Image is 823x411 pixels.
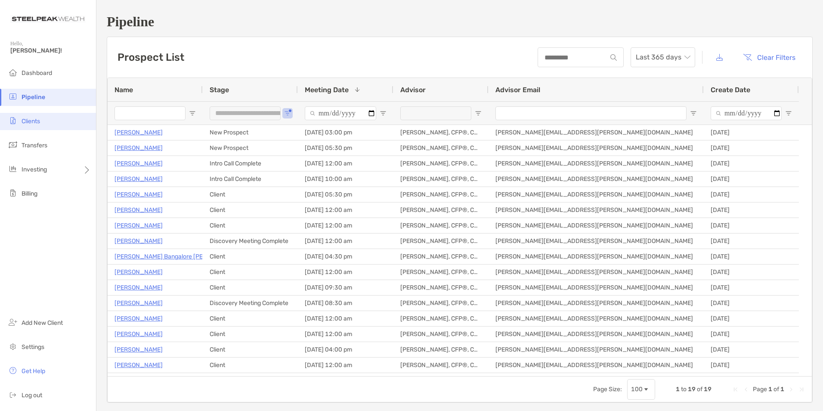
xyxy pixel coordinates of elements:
span: Create Date [711,86,750,94]
a: [PERSON_NAME] Bangalore [PERSON_NAME] [114,251,241,262]
span: Log out [22,392,42,399]
div: Client [203,249,298,264]
img: logout icon [8,389,18,400]
div: [DATE] [704,342,799,357]
div: [PERSON_NAME][EMAIL_ADDRESS][PERSON_NAME][DOMAIN_NAME] [489,280,704,295]
div: [PERSON_NAME], CFP®, CDFA® [393,280,489,295]
div: [DATE] 12:00 am [298,358,393,373]
div: [PERSON_NAME][EMAIL_ADDRESS][PERSON_NAME][DOMAIN_NAME] [489,202,704,218]
div: [DATE] 10:00 am [298,171,393,187]
div: [DATE] 03:00 pm [298,125,393,140]
span: Advisor Email [495,86,540,94]
input: Advisor Email Filter Input [495,106,687,120]
div: First Page [732,386,739,393]
div: [DATE] [704,296,799,311]
div: [DATE] 12:00 am [298,311,393,326]
div: [PERSON_NAME][EMAIL_ADDRESS][PERSON_NAME][DOMAIN_NAME] [489,249,704,264]
div: [PERSON_NAME], CFP®, CDFA® [393,373,489,388]
div: [PERSON_NAME][EMAIL_ADDRESS][PERSON_NAME][DOMAIN_NAME] [489,156,704,171]
span: 1 [676,386,680,393]
p: [PERSON_NAME] [114,174,163,184]
div: [PERSON_NAME], CFP®, CDFA® [393,311,489,326]
p: [PERSON_NAME] [114,344,163,355]
div: Page Size [627,379,655,400]
p: [PERSON_NAME] [114,298,163,308]
img: Zoe Logo [10,3,86,34]
div: Client [203,187,298,202]
span: Billing [22,190,37,197]
span: 19 [704,386,712,393]
button: Open Filter Menu [785,110,792,117]
p: [PERSON_NAME] [114,236,163,246]
div: [PERSON_NAME], CFP®, CDFA® [393,171,489,187]
a: [PERSON_NAME] [114,127,163,138]
span: to [681,386,687,393]
div: [PERSON_NAME][EMAIL_ADDRESS][PERSON_NAME][DOMAIN_NAME] [489,342,704,357]
div: [DATE] [704,125,799,140]
p: [PERSON_NAME] [114,158,163,169]
div: [DATE] [704,373,799,388]
div: Client [203,265,298,280]
div: [DATE] [704,171,799,187]
div: [DATE] [704,218,799,233]
img: settings icon [8,341,18,352]
div: [PERSON_NAME], CFP®, CDFA® [393,156,489,171]
div: [PERSON_NAME][EMAIL_ADDRESS][PERSON_NAME][DOMAIN_NAME] [489,265,704,280]
p: [PERSON_NAME] [114,360,163,371]
img: add_new_client icon [8,317,18,327]
span: Add New Client [22,319,63,327]
div: Discovery Meeting Complete [203,296,298,311]
span: 19 [688,386,696,393]
div: [DATE] [704,311,799,326]
div: [PERSON_NAME][EMAIL_ADDRESS][PERSON_NAME][DOMAIN_NAME] [489,311,704,326]
span: Dashboard [22,69,52,77]
span: Clients [22,118,40,125]
h1: Pipeline [107,14,813,30]
div: [PERSON_NAME][EMAIL_ADDRESS][PERSON_NAME][DOMAIN_NAME] [489,218,704,233]
a: [PERSON_NAME] [114,375,163,386]
div: Client [203,280,298,295]
div: [PERSON_NAME][EMAIL_ADDRESS][PERSON_NAME][DOMAIN_NAME] [489,140,704,156]
div: [PERSON_NAME], CFP®, CDFA® [393,234,489,249]
span: Stage [210,86,229,94]
span: 1 [780,386,784,393]
div: Client [203,311,298,326]
span: Last 365 days [636,48,690,67]
input: Create Date Filter Input [711,106,782,120]
div: [PERSON_NAME][EMAIL_ADDRESS][PERSON_NAME][DOMAIN_NAME] [489,171,704,187]
a: [PERSON_NAME] [114,189,163,200]
div: New Prospect [203,140,298,156]
div: Client [203,202,298,218]
div: [DATE] 12:00 am [298,218,393,233]
span: [PERSON_NAME]! [10,47,91,54]
div: 100 [631,386,643,393]
input: Meeting Date Filter Input [305,106,376,120]
span: Page [753,386,767,393]
p: [PERSON_NAME] [114,220,163,231]
button: Open Filter Menu [380,110,387,117]
p: [PERSON_NAME] [114,205,163,215]
input: Name Filter Input [114,106,186,120]
div: [DATE] 09:30 am [298,280,393,295]
img: billing icon [8,188,18,198]
div: Last Page [798,386,805,393]
span: of [697,386,702,393]
img: dashboard icon [8,67,18,78]
div: Previous Page [743,386,749,393]
button: Open Filter Menu [189,110,196,117]
p: [PERSON_NAME] [114,329,163,339]
div: [DATE] [704,265,799,280]
div: [PERSON_NAME], CFP®, CDFA® [393,249,489,264]
div: [DATE] 12:00 am [298,234,393,249]
span: Investing [22,166,47,173]
div: [PERSON_NAME], CFP®, CDFA® [393,327,489,342]
div: [PERSON_NAME], CFP®, CDFA® [393,296,489,311]
div: [DATE] 12:00 am [298,156,393,171]
div: [PERSON_NAME][EMAIL_ADDRESS][PERSON_NAME][DOMAIN_NAME] [489,234,704,249]
img: pipeline icon [8,91,18,102]
div: [PERSON_NAME][EMAIL_ADDRESS][PERSON_NAME][DOMAIN_NAME] [489,327,704,342]
button: Open Filter Menu [690,110,697,117]
span: of [773,386,779,393]
div: [DATE] [704,156,799,171]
